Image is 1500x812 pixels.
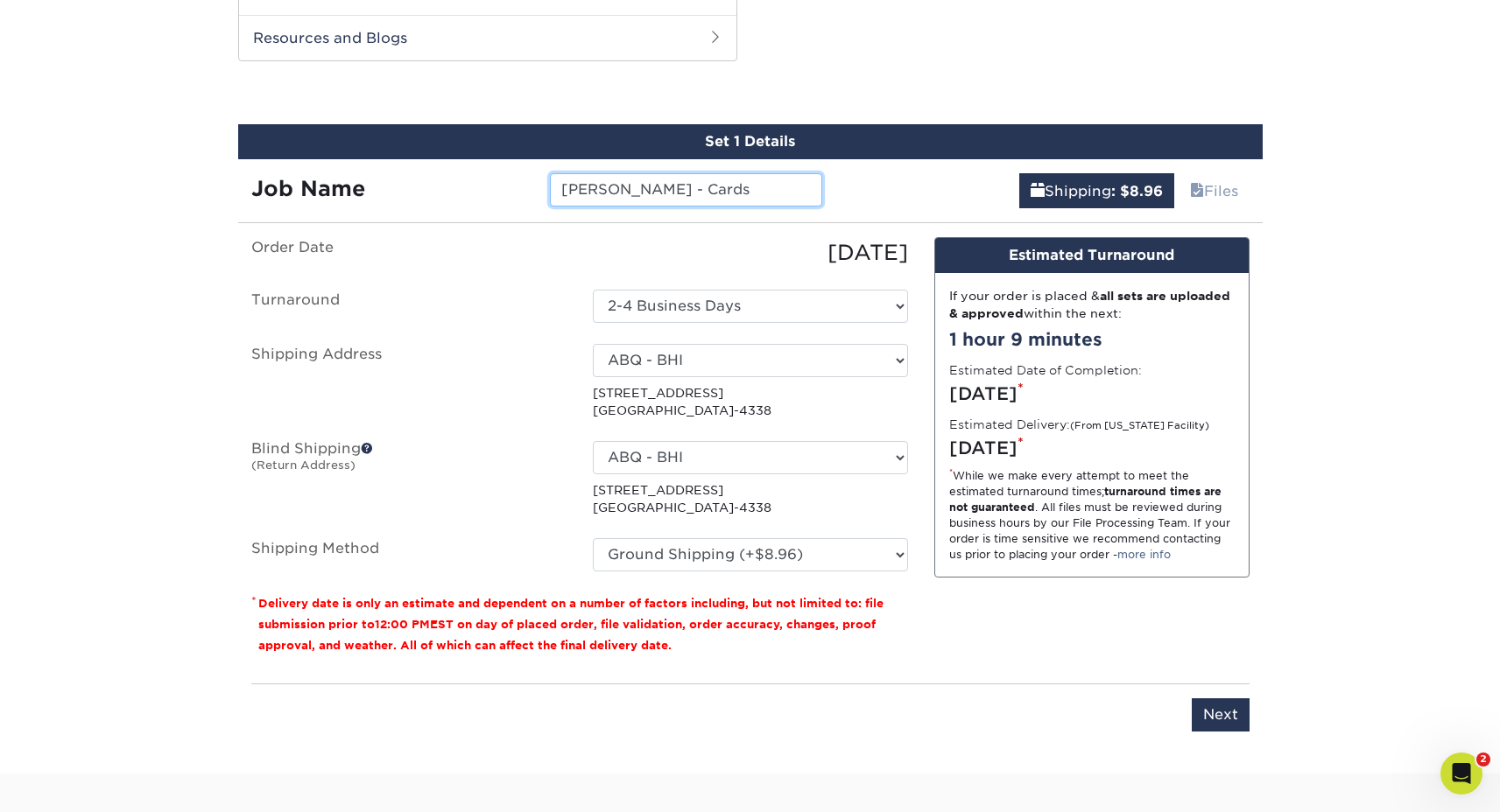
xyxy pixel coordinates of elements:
div: Estimated Turnaround [935,238,1249,273]
a: Shipping: $8.96 [1019,173,1174,208]
small: (From [US_STATE] Facility) [1070,420,1209,431]
label: Shipping Method [238,538,580,571]
div: [DATE] [580,237,921,269]
label: Blind Shipping [238,441,580,517]
label: Estimated Delivery: [949,416,1209,433]
b: : $8.96 [1111,183,1163,199]
div: While we make every attempt to meet the estimated turnaround times; . All files must be reviewed ... [949,468,1235,563]
strong: turnaround times are not guaranteed [949,485,1222,514]
span: 2 [1476,752,1490,766]
small: Delivery date is only an estimate and dependent on a number of factors including, but not limited... [258,597,884,652]
p: [STREET_ADDRESS] [GEOGRAPHIC_DATA]-4338 [593,481,908,517]
h2: Resources and Blogs [239,15,736,60]
input: Enter a job name [550,173,822,206]
div: [DATE] [949,435,1235,461]
strong: Job Name [251,176,365,201]
label: Turnaround [238,290,580,323]
p: [STREET_ADDRESS] [GEOGRAPHIC_DATA]-4338 [593,384,908,420]
div: Set 1 Details [238,124,1263,159]
small: (Return Address) [251,458,356,472]
div: 1 hour 9 minutes [949,326,1235,353]
label: Estimated Date of Completion: [949,361,1142,379]
span: files [1190,183,1204,199]
iframe: Intercom live chat [1440,752,1482,794]
label: Order Date [238,237,580,269]
a: more info [1117,548,1171,561]
div: If your order is placed & within the next: [949,287,1235,323]
span: shipping [1031,183,1045,199]
a: Files [1179,173,1250,208]
div: [DATE] [949,381,1235,407]
input: Next [1192,698,1250,731]
label: Shipping Address [238,344,580,420]
span: 12:00 PM [375,618,430,631]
